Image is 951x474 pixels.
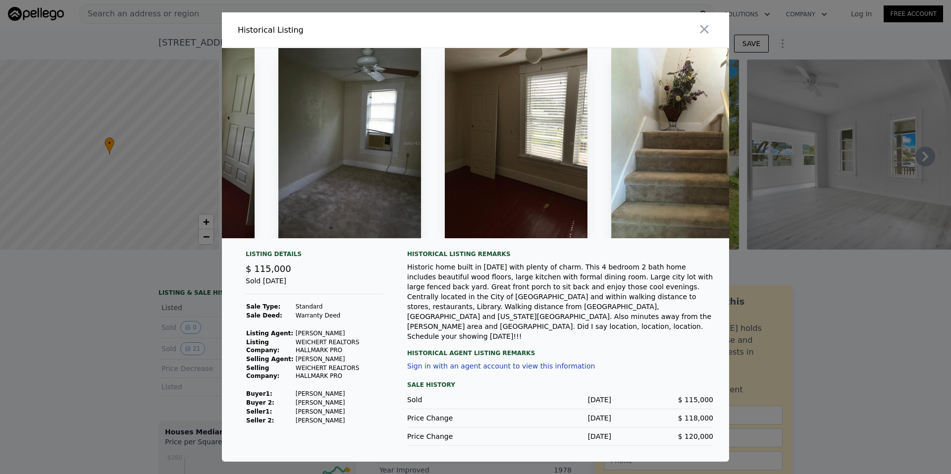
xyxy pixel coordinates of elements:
span: $ 120,000 [678,432,713,440]
button: Sign in with an agent account to view this information [407,362,595,370]
td: [PERSON_NAME] [295,329,383,338]
div: Sold [DATE] [246,276,383,294]
strong: Seller 1 : [246,408,272,415]
span: $ 115,000 [678,396,713,404]
strong: Selling Agent: [246,356,294,363]
div: [DATE] [509,431,611,441]
td: WEICHERT REALTORS HALLMARK PRO [295,364,383,380]
td: Warranty Deed [295,311,383,320]
div: Historic home built in [DATE] with plenty of charm. This 4 bedroom 2 bath home includes beautiful... [407,262,713,341]
div: Sale History [407,379,713,391]
strong: Selling Company: [246,365,279,379]
strong: Sale Deed: [246,312,282,319]
div: Historical Agent Listing Remarks [407,341,713,357]
div: Price Change [407,431,509,441]
td: Standard [295,302,383,311]
strong: Seller 2: [246,417,274,424]
span: $ 115,000 [246,263,291,274]
div: Sold [407,395,509,405]
div: Listing Details [246,250,383,262]
div: Price Change [407,413,509,423]
div: [DATE] [509,395,611,405]
td: [PERSON_NAME] [295,398,383,407]
div: [DATE] [509,413,611,423]
td: [PERSON_NAME] [295,407,383,416]
strong: Listing Agent: [246,330,293,337]
strong: Sale Type: [246,303,280,310]
span: $ 118,000 [678,414,713,422]
strong: Listing Company: [246,339,279,354]
td: [PERSON_NAME] [295,355,383,364]
img: Property Img [611,48,754,238]
img: Property Img [445,48,587,238]
div: Historical Listing remarks [407,250,713,258]
td: [PERSON_NAME] [295,416,383,425]
div: Historical Listing [238,24,472,36]
td: [PERSON_NAME] [295,389,383,398]
td: WEICHERT REALTORS HALLMARK PRO [295,338,383,355]
img: Property Img [278,48,421,238]
strong: Buyer 2: [246,399,274,406]
strong: Buyer 1 : [246,390,272,397]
